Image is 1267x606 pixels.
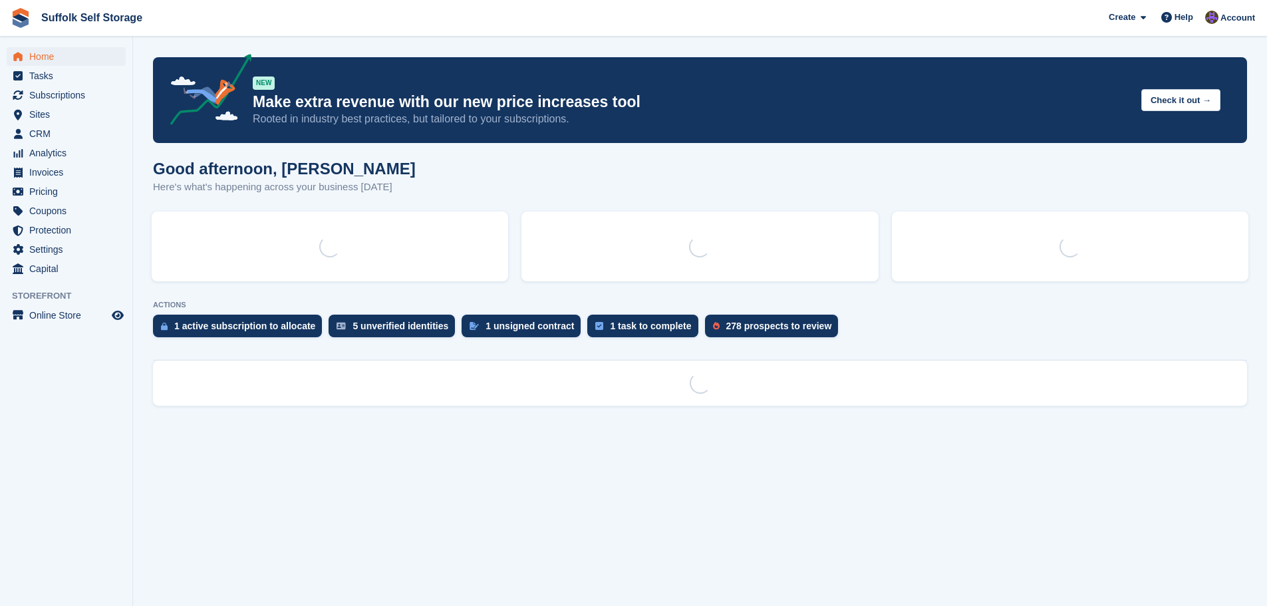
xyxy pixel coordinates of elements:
[29,105,109,124] span: Sites
[7,202,126,220] a: menu
[337,322,346,330] img: verify_identity-adf6edd0f0f0b5bbfe63781bf79b02c33cf7c696d77639b501bdc392416b5a36.svg
[11,8,31,28] img: stora-icon-8386f47178a22dfd0bd8f6a31ec36ba5ce8667c1dd55bd0f319d3a0aa187defe.svg
[29,47,109,66] span: Home
[12,289,132,303] span: Storefront
[7,221,126,239] a: menu
[705,315,845,344] a: 278 prospects to review
[7,306,126,325] a: menu
[153,315,329,344] a: 1 active subscription to allocate
[29,163,109,182] span: Invoices
[174,321,315,331] div: 1 active subscription to allocate
[161,322,168,331] img: active_subscription_to_allocate_icon-d502201f5373d7db506a760aba3b589e785aa758c864c3986d89f69b8ff3...
[610,321,691,331] div: 1 task to complete
[7,182,126,201] a: menu
[1175,11,1193,24] span: Help
[7,259,126,278] a: menu
[587,315,704,344] a: 1 task to complete
[1141,89,1220,111] button: Check it out →
[29,124,109,143] span: CRM
[462,315,587,344] a: 1 unsigned contract
[726,321,832,331] div: 278 prospects to review
[253,76,275,90] div: NEW
[29,240,109,259] span: Settings
[7,163,126,182] a: menu
[36,7,148,29] a: Suffolk Self Storage
[29,67,109,85] span: Tasks
[7,124,126,143] a: menu
[29,259,109,278] span: Capital
[1220,11,1255,25] span: Account
[329,315,462,344] a: 5 unverified identities
[7,47,126,66] a: menu
[7,240,126,259] a: menu
[352,321,448,331] div: 5 unverified identities
[595,322,603,330] img: task-75834270c22a3079a89374b754ae025e5fb1db73e45f91037f5363f120a921f8.svg
[110,307,126,323] a: Preview store
[29,86,109,104] span: Subscriptions
[486,321,574,331] div: 1 unsigned contract
[153,180,416,195] p: Here's what's happening across your business [DATE]
[7,105,126,124] a: menu
[470,322,479,330] img: contract_signature_icon-13c848040528278c33f63329250d36e43548de30e8caae1d1a13099fd9432cc5.svg
[253,112,1131,126] p: Rooted in industry best practices, but tailored to your subscriptions.
[7,67,126,85] a: menu
[1109,11,1135,24] span: Create
[29,221,109,239] span: Protection
[713,322,720,330] img: prospect-51fa495bee0391a8d652442698ab0144808aea92771e9ea1ae160a38d050c398.svg
[153,160,416,178] h1: Good afternoon, [PERSON_NAME]
[253,92,1131,112] p: Make extra revenue with our new price increases tool
[1205,11,1218,24] img: Emma
[29,144,109,162] span: Analytics
[29,182,109,201] span: Pricing
[29,306,109,325] span: Online Store
[7,144,126,162] a: menu
[153,301,1247,309] p: ACTIONS
[29,202,109,220] span: Coupons
[7,86,126,104] a: menu
[159,54,252,130] img: price-adjustments-announcement-icon-8257ccfd72463d97f412b2fc003d46551f7dbcb40ab6d574587a9cd5c0d94...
